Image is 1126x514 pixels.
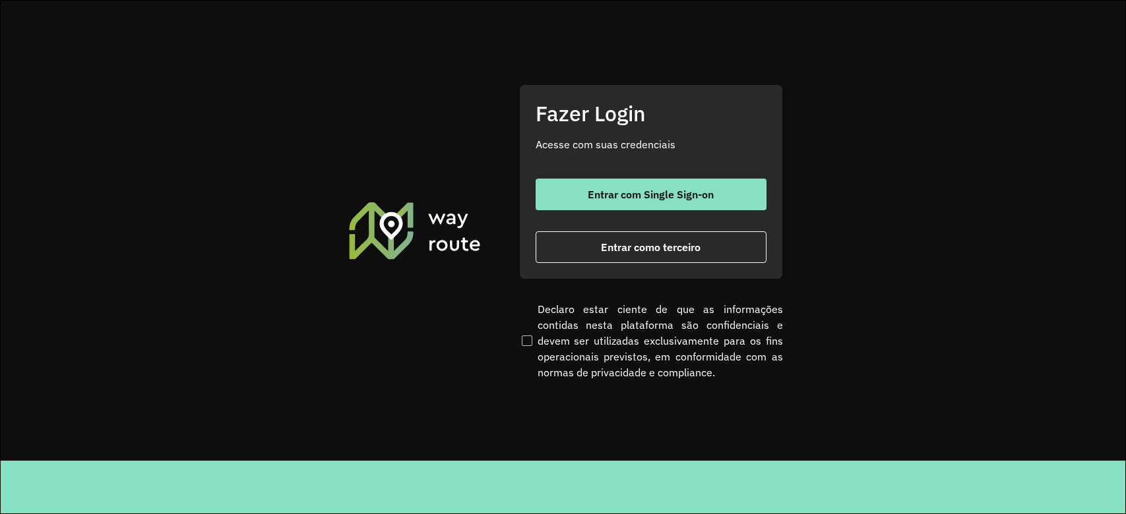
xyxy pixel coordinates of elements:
button: button [536,231,766,263]
button: button [536,179,766,210]
label: Declaro estar ciente de que as informações contidas nesta plataforma são confidenciais e devem se... [519,301,783,380]
span: Entrar com Single Sign-on [588,189,714,200]
span: Entrar como terceiro [601,242,701,252]
img: Roteirizador AmbevTech [347,200,483,261]
h2: Fazer Login [536,101,766,126]
p: Acesse com suas credenciais [536,136,766,152]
